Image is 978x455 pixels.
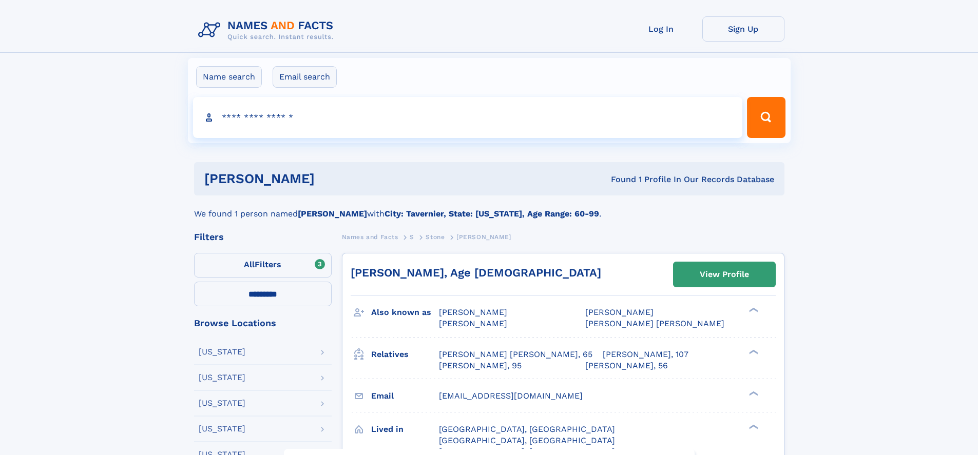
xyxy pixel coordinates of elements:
[439,424,615,434] span: [GEOGRAPHIC_DATA], [GEOGRAPHIC_DATA]
[746,348,759,355] div: ❯
[702,16,784,42] a: Sign Up
[426,233,445,241] span: Stone
[585,319,724,328] span: [PERSON_NAME] [PERSON_NAME]
[439,319,507,328] span: [PERSON_NAME]
[199,425,245,433] div: [US_STATE]
[244,260,255,269] span: All
[426,230,445,243] a: Stone
[700,263,749,286] div: View Profile
[193,97,743,138] input: search input
[199,399,245,407] div: [US_STATE]
[439,349,592,360] a: [PERSON_NAME] [PERSON_NAME], 65
[196,66,262,88] label: Name search
[371,421,439,438] h3: Lived in
[746,390,759,397] div: ❯
[351,266,601,279] a: [PERSON_NAME], Age [DEMOGRAPHIC_DATA]
[199,348,245,356] div: [US_STATE]
[410,233,414,241] span: S
[585,307,654,317] span: [PERSON_NAME]
[371,346,439,363] h3: Relatives
[385,209,599,219] b: City: Tavernier, State: [US_STATE], Age Range: 60-99
[194,319,332,328] div: Browse Locations
[747,97,785,138] button: Search Button
[456,233,511,241] span: [PERSON_NAME]
[746,423,759,430] div: ❯
[410,230,414,243] a: S
[204,172,463,185] h1: [PERSON_NAME]
[194,253,332,278] label: Filters
[371,304,439,321] h3: Also known as
[273,66,337,88] label: Email search
[585,360,668,371] a: [PERSON_NAME], 56
[674,262,775,287] a: View Profile
[620,16,702,42] a: Log In
[194,16,342,44] img: Logo Names and Facts
[194,195,784,220] div: We found 1 person named with .
[439,307,507,317] span: [PERSON_NAME]
[746,307,759,313] div: ❯
[298,209,367,219] b: [PERSON_NAME]
[194,232,332,242] div: Filters
[439,436,615,445] span: [GEOGRAPHIC_DATA], [GEOGRAPHIC_DATA]
[463,174,774,185] div: Found 1 Profile In Our Records Database
[371,387,439,405] h3: Email
[603,349,688,360] a: [PERSON_NAME], 107
[199,373,245,382] div: [US_STATE]
[342,230,398,243] a: Names and Facts
[439,391,583,401] span: [EMAIL_ADDRESS][DOMAIN_NAME]
[439,360,522,371] a: [PERSON_NAME], 95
